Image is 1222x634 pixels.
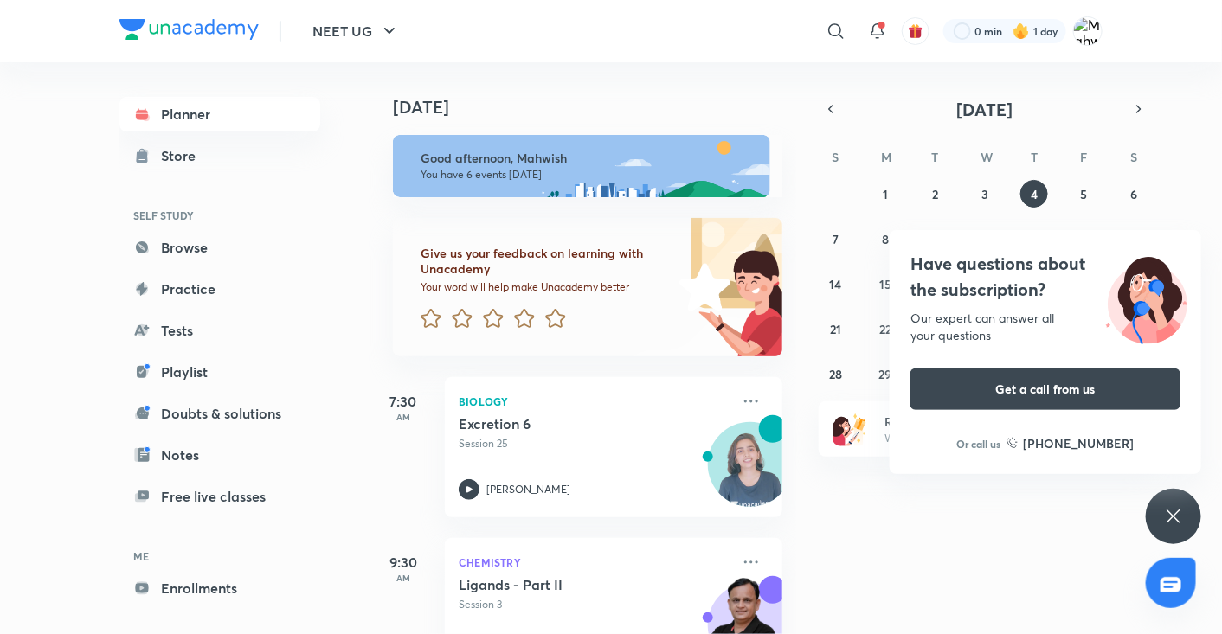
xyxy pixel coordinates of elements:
button: September 21, 2025 [822,315,850,343]
h5: 9:30 [369,552,438,573]
h6: ME [119,541,320,571]
abbr: September 8, 2025 [882,231,889,247]
button: September 15, 2025 [871,270,899,298]
abbr: September 4, 2025 [1031,186,1038,202]
p: Win a laptop, vouchers & more [885,431,1098,446]
img: afternoon [393,135,770,197]
img: streak [1013,22,1030,40]
button: September 9, 2025 [922,225,949,253]
div: Our expert can answer all your questions [910,310,1180,344]
button: September 3, 2025 [971,180,999,208]
abbr: Wednesday [981,149,993,165]
button: September 5, 2025 [1071,180,1098,208]
img: feedback_image [621,218,782,356]
a: Planner [119,97,320,131]
p: AM [369,573,438,583]
p: Session 3 [459,597,730,612]
p: [PERSON_NAME] [486,482,570,497]
button: September 11, 2025 [1020,225,1048,253]
abbr: Thursday [1031,149,1038,165]
abbr: September 6, 2025 [1130,186,1137,202]
a: Free live classes [119,479,320,514]
abbr: September 28, 2025 [829,366,842,382]
abbr: Tuesday [932,149,939,165]
h5: 7:30 [369,391,438,412]
abbr: September 14, 2025 [830,276,842,292]
button: September 22, 2025 [871,315,899,343]
h6: Good afternoon, Mahwish [421,150,755,166]
button: September 10, 2025 [971,225,999,253]
a: Tests [119,313,320,348]
h6: SELF STUDY [119,201,320,230]
a: Enrollments [119,571,320,605]
p: Chemistry [459,552,730,573]
abbr: September 2, 2025 [932,186,938,202]
h6: [PHONE_NUMBER] [1024,434,1135,452]
p: Biology [459,391,730,412]
p: You have 6 events [DATE] [421,168,755,182]
button: NEET UG [302,14,410,48]
abbr: September 15, 2025 [879,276,891,292]
abbr: September 3, 2025 [981,186,988,202]
h5: Excretion 6 [459,415,674,432]
img: ttu_illustration_new.svg [1092,251,1201,344]
abbr: September 22, 2025 [879,321,891,337]
h6: Give us your feedback on learning with Unacademy [421,246,673,277]
img: referral [833,412,867,446]
button: September 2, 2025 [922,180,949,208]
button: [DATE] [843,97,1127,121]
img: avatar [908,23,923,39]
a: Notes [119,438,320,472]
img: Company Logo [119,19,259,40]
a: [PHONE_NUMBER] [1007,434,1135,452]
button: September 6, 2025 [1120,180,1148,208]
img: Avatar [709,432,792,515]
button: September 28, 2025 [822,360,850,387]
button: September 8, 2025 [871,225,899,253]
a: Playlist [119,355,320,389]
button: September 12, 2025 [1071,225,1098,253]
button: September 4, 2025 [1020,180,1048,208]
abbr: September 7, 2025 [833,231,839,247]
abbr: Sunday [833,149,839,165]
button: September 7, 2025 [822,225,850,253]
img: Mahwish Fatima [1073,16,1103,46]
abbr: Monday [881,149,891,165]
h4: [DATE] [393,97,800,118]
abbr: September 21, 2025 [830,321,841,337]
abbr: September 29, 2025 [879,366,892,382]
a: Doubts & solutions [119,396,320,431]
div: Store [161,145,206,166]
button: September 14, 2025 [822,270,850,298]
button: September 29, 2025 [871,360,899,387]
a: Company Logo [119,19,259,44]
p: Session 25 [459,436,730,451]
h4: Have questions about the subscription? [910,251,1180,303]
abbr: Saturday [1130,149,1137,165]
a: Browse [119,230,320,265]
button: avatar [902,17,929,45]
button: Get a call from us [910,368,1180,410]
p: Or call us [957,436,1001,451]
a: Store [119,138,320,173]
h5: Ligands - Part II [459,576,674,593]
abbr: September 1, 2025 [883,186,888,202]
p: Your word will help make Unacademy better [421,280,673,294]
button: September 13, 2025 [1120,225,1148,253]
a: Practice [119,272,320,306]
p: AM [369,412,438,422]
abbr: Friday [1081,149,1088,165]
button: September 1, 2025 [871,180,899,208]
span: [DATE] [957,98,1013,121]
h6: Refer friends [885,413,1098,431]
abbr: September 5, 2025 [1081,186,1088,202]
